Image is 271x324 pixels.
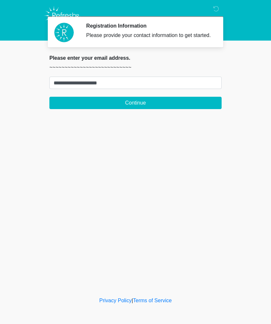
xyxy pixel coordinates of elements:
p: ~~~~~~~~~~~~~~~~~~~~~~~~~~~ [49,64,222,71]
a: | [132,298,133,303]
a: Privacy Policy [99,298,132,303]
img: Agent Avatar [54,23,74,42]
h2: Please enter your email address. [49,55,222,61]
div: Please provide your contact information to get started. [86,31,212,39]
button: Continue [49,97,222,109]
a: Terms of Service [133,298,172,303]
img: Refresh RX Logo [43,5,82,26]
